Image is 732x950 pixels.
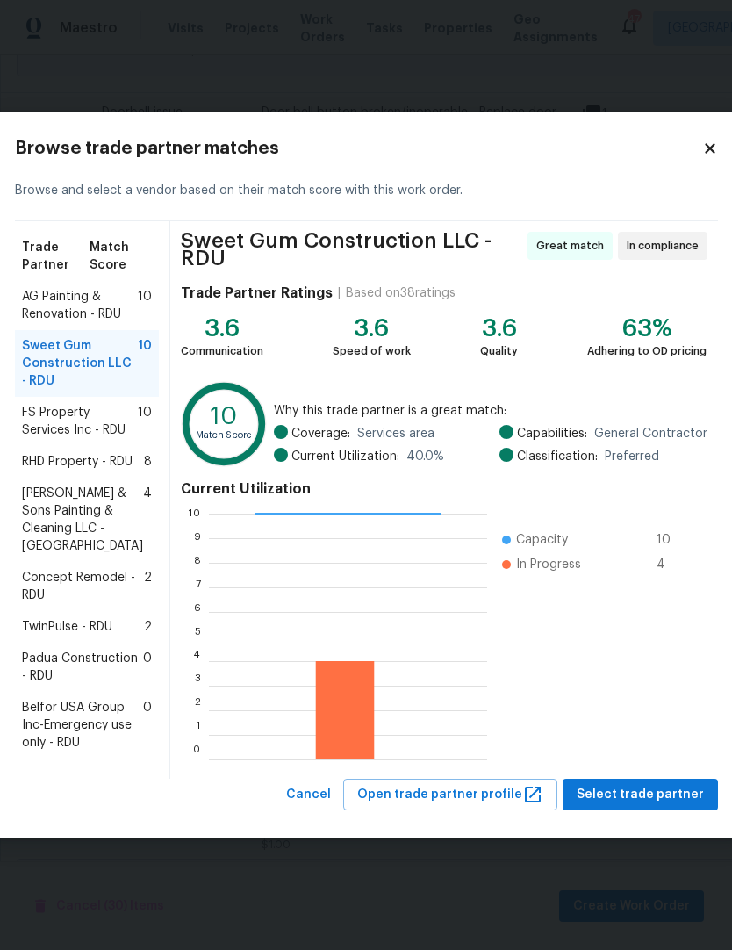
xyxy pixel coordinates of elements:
span: Coverage: [291,425,350,443]
span: Capacity [516,531,568,549]
span: 2 [144,618,152,636]
text: 6 [193,606,200,616]
text: 5 [194,630,200,641]
span: RHD Property - RDU [22,453,133,471]
span: Trade Partner [22,239,90,274]
span: 10 [138,404,152,439]
span: 0 [143,650,152,685]
h2: Browse trade partner matches [15,140,702,157]
text: 2 [194,704,200,715]
div: 63% [587,320,707,337]
span: General Contractor [594,425,707,443]
span: FS Property Services Inc - RDU [22,404,138,439]
span: Open trade partner profile [357,784,543,806]
h4: Current Utilization [181,480,707,498]
span: 10 [138,288,152,323]
span: 2 [144,569,152,604]
div: | [333,284,346,302]
span: Preferred [605,448,659,465]
span: Services area [357,425,434,443]
span: Belfor USA Group Inc-Emergency use only - RDU [22,699,143,752]
span: 40.0 % [406,448,444,465]
div: 3.6 [333,320,411,337]
span: Why this trade partner is a great match: [274,402,707,420]
span: Classification: [517,448,598,465]
button: Cancel [279,779,338,811]
span: 8 [144,453,152,471]
span: [PERSON_NAME] & Sons Painting & Cleaning LLC - [GEOGRAPHIC_DATA] [22,485,143,555]
text: 10 [188,507,200,518]
span: Current Utilization: [291,448,399,465]
text: 8 [193,557,200,567]
span: 4 [657,556,685,573]
button: Open trade partner profile [343,779,557,811]
span: AG Painting & Renovation - RDU [22,288,138,323]
span: Concept Remodel - RDU [22,569,144,604]
text: 1 [196,729,200,739]
div: Communication [181,342,263,360]
h4: Trade Partner Ratings [181,284,333,302]
span: Great match [536,237,611,255]
text: Match Score [195,431,252,441]
span: In Progress [516,556,581,573]
span: 10 [138,337,152,390]
span: In compliance [627,237,706,255]
span: TwinPulse - RDU [22,618,112,636]
div: 3.6 [480,320,518,337]
div: Quality [480,342,518,360]
text: 4 [193,655,200,666]
text: 10 [211,405,237,428]
span: 0 [143,699,152,752]
span: Capabilities: [517,425,587,443]
span: Sweet Gum Construction LLC - RDU [22,337,138,390]
div: 3.6 [181,320,263,337]
text: 7 [195,581,200,592]
text: 0 [192,753,200,764]
text: 3 [194,680,200,690]
div: Browse and select a vendor based on their match score with this work order. [15,161,718,221]
span: Match Score [90,239,151,274]
span: 10 [657,531,685,549]
span: Select trade partner [577,784,704,806]
div: Speed of work [333,342,411,360]
text: 9 [193,532,200,543]
div: Based on 38 ratings [346,284,456,302]
span: Padua Construction - RDU [22,650,143,685]
div: Adhering to OD pricing [587,342,707,360]
span: Cancel [286,784,331,806]
span: 4 [143,485,152,555]
button: Select trade partner [563,779,718,811]
span: Sweet Gum Construction LLC - RDU [181,232,522,267]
